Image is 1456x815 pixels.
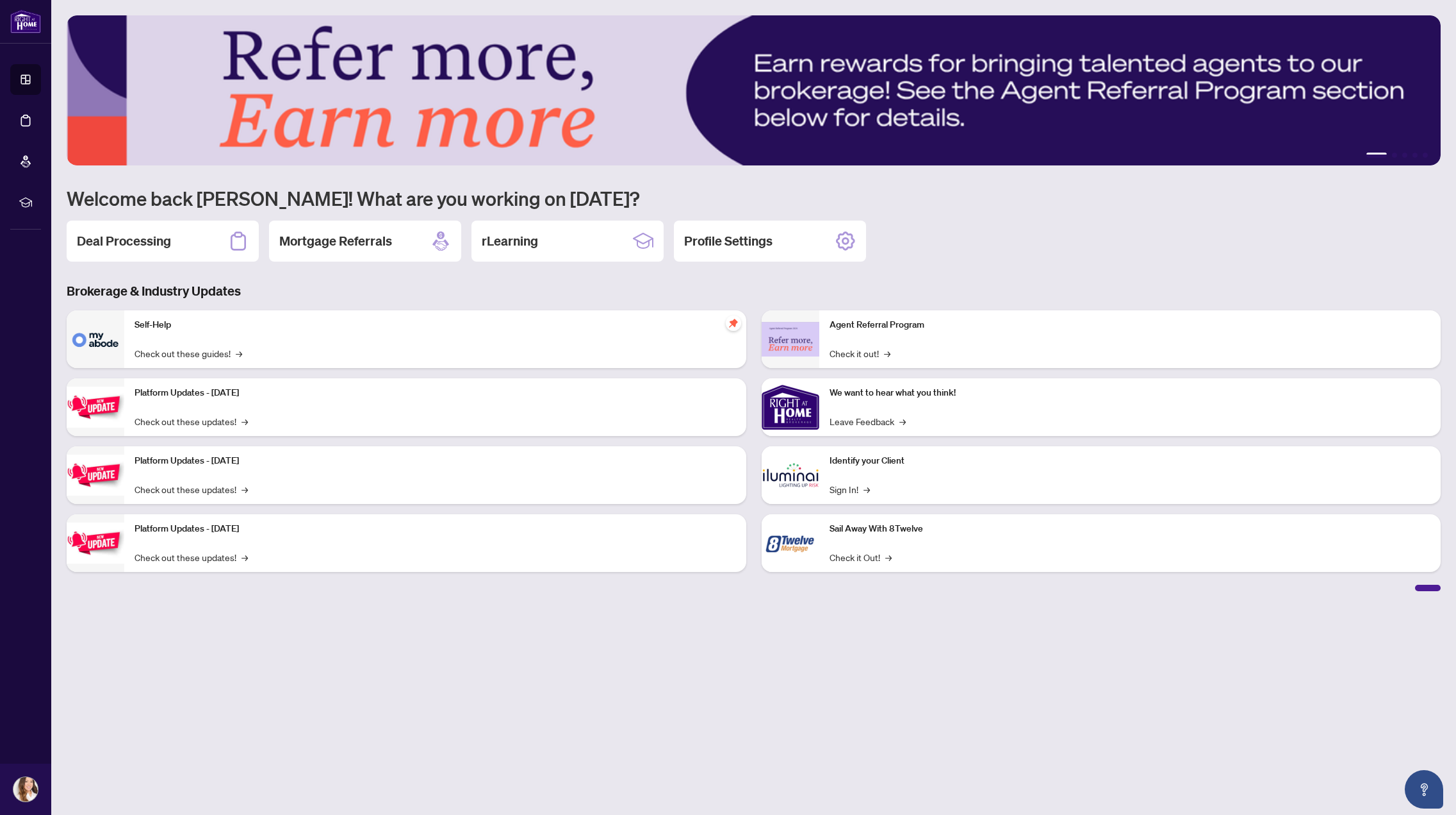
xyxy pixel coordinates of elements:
img: Self-Help [67,310,124,368]
span: pushpin [726,315,741,331]
p: Agent Referral Program [830,318,1431,332]
span: → [899,414,906,428]
img: We want to hear what you think! [762,378,819,436]
a: Check out these updates!→ [135,414,248,428]
img: Profile Icon [13,777,38,802]
button: 5 [1423,153,1428,158]
h3: Brokerage & Industry Updates [67,282,1441,300]
span: → [241,482,248,496]
button: 1 [1366,153,1387,158]
img: logo [10,10,41,33]
span: → [884,346,890,360]
button: 2 [1392,153,1397,158]
img: Platform Updates - June 23, 2025 [67,523,124,563]
img: Identify your Client [762,446,819,504]
p: We want to hear what you think! [830,386,1431,400]
span: → [863,482,870,496]
img: Platform Updates - July 8, 2025 [67,455,124,495]
h1: Welcome back [PERSON_NAME]! What are you working on [DATE]? [67,186,1441,210]
h2: rLearning [482,232,538,250]
span: → [885,550,892,564]
span: → [241,414,248,428]
p: Identify your Client [830,454,1431,468]
a: Sign In!→ [830,482,870,496]
a: Check out these updates!→ [135,550,248,564]
h2: Mortgage Referrals [279,232,392,250]
a: Check out these updates!→ [135,482,248,496]
button: 3 [1402,153,1407,158]
p: Platform Updates - [DATE] [135,522,736,536]
p: Platform Updates - [DATE] [135,386,736,400]
span: → [241,550,248,564]
h2: Deal Processing [77,232,171,250]
img: Platform Updates - July 21, 2025 [67,387,124,427]
button: 4 [1412,153,1418,158]
img: Sail Away With 8Twelve [762,514,819,572]
img: Agent Referral Program [762,322,819,357]
p: Platform Updates - [DATE] [135,454,736,468]
a: Check out these guides!→ [135,346,242,360]
p: Sail Away With 8Twelve [830,522,1431,536]
span: → [236,346,242,360]
a: Check it out!→ [830,346,890,360]
button: Open asap [1405,770,1443,809]
a: Leave Feedback→ [830,414,906,428]
h2: Profile Settings [684,232,773,250]
a: Check it Out!→ [830,550,892,564]
img: Slide 0 [67,15,1441,165]
p: Self-Help [135,318,736,332]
